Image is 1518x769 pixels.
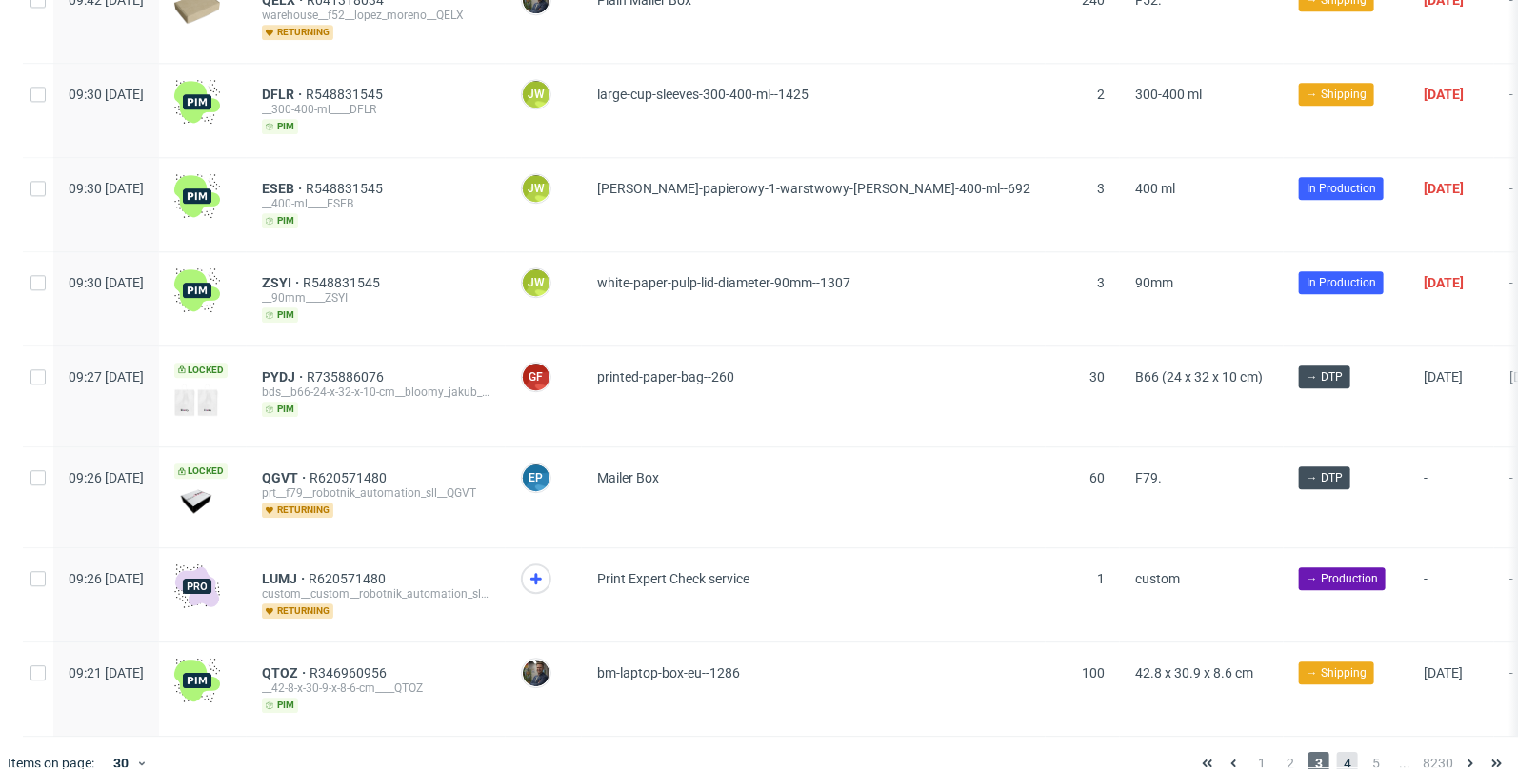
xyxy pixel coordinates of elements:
span: 3 [1097,275,1105,290]
a: R548831545 [306,181,387,196]
span: → Shipping [1307,86,1367,103]
a: LUMJ [262,571,309,586]
img: wHgJFi1I6lmhQAAAABJRU5ErkJggg== [174,173,220,219]
a: R620571480 [310,470,390,485]
img: wHgJFi1I6lmhQAAAABJRU5ErkJggg== [174,658,220,703]
a: R548831545 [303,275,384,290]
span: 09:26 [DATE] [69,571,144,586]
span: 60 [1089,470,1105,485]
a: R346960956 [310,665,390,680]
span: pim [262,213,298,228]
img: version_two_editor_design.png [174,384,220,417]
img: pro-icon.017ec5509f39f3e742e3.png [174,563,220,609]
span: pim [262,119,298,134]
span: 09:30 [DATE] [69,181,144,196]
span: Locked [174,463,228,479]
span: returning [262,603,333,619]
span: 400 ml [1135,181,1175,196]
a: R620571480 [309,571,389,586]
span: - [1424,571,1479,619]
span: In Production [1307,274,1376,291]
div: __300-400-ml____DFLR [262,102,490,117]
div: custom__custom__robotnik_automation_sll__LUMJ [262,586,490,601]
span: - [1424,470,1479,524]
a: ESEB [262,181,306,196]
span: pim [262,402,298,417]
span: 09:27 [DATE] [69,369,144,384]
span: [DATE] [1424,181,1464,196]
span: 30 [1089,369,1105,384]
span: → DTP [1307,368,1343,385]
span: 42.8 x 30.9 x 8.6 cm [1135,665,1253,680]
span: 3 [1097,181,1105,196]
figcaption: EP [523,464,549,491]
div: __90mm____ZSYI [262,290,490,306]
figcaption: JW [523,269,549,296]
a: DFLR [262,87,306,102]
div: __400-ml____ESEB [262,196,490,211]
span: [DATE] [1424,665,1463,680]
span: returning [262,503,333,518]
span: Print Expert Check service [597,571,749,586]
a: QTOZ [262,665,310,680]
span: B66 (24 x 32 x 10 cm) [1135,369,1263,384]
img: wHgJFi1I6lmhQAAAABJRU5ErkJggg== [174,79,220,125]
a: R548831545 [306,87,387,102]
div: __42-8-x-30-9-x-8-6-cm____QTOZ [262,680,490,696]
span: → Production [1307,570,1378,587]
span: 09:30 [DATE] [69,87,144,102]
span: [PERSON_NAME]-papierowy-1-warstwowy-[PERSON_NAME]-400-ml--692 [597,181,1030,196]
span: [DATE] [1424,87,1464,102]
span: 100 [1082,665,1105,680]
span: Mailer Box [597,470,659,485]
span: 1 [1097,571,1105,586]
span: large-cup-sleeves-300-400-ml--1425 [597,87,809,102]
span: 09:21 [DATE] [69,665,144,680]
a: ZSYI [262,275,303,290]
span: white-paper-pulp-lid-diameter-90mm--1307 [597,275,850,290]
span: 09:30 [DATE] [69,275,144,290]
a: QGVT [262,470,310,485]
span: pim [262,307,298,323]
span: bm-laptop-box-eu--1286 [597,665,740,680]
span: pim [262,698,298,713]
span: F79. [1135,470,1162,485]
span: 90mm [1135,275,1173,290]
figcaption: JW [523,175,549,202]
span: Locked [174,363,228,378]
div: prt__f79__robotnik_automation_sll__QGVT [262,485,490,501]
img: wHgJFi1I6lmhQAAAABJRU5ErkJggg== [174,267,220,313]
img: Maciej Sobola [523,660,549,686]
span: → DTP [1307,469,1343,486]
span: In Production [1307,180,1376,197]
span: [DATE] [1424,369,1463,384]
a: R735886076 [307,369,388,384]
span: returning [262,25,333,40]
span: 09:26 [DATE] [69,470,144,485]
span: 300-400 ml [1135,87,1202,102]
a: PYDJ [262,369,307,384]
img: data [174,489,220,515]
span: custom [1135,571,1180,586]
span: printed-paper-bag--260 [597,369,734,384]
figcaption: JW [523,81,549,108]
figcaption: GF [523,364,549,390]
div: warehouse__f52__lopez_moreno__QELX [262,8,490,23]
span: [DATE] [1424,275,1464,290]
span: → Shipping [1307,664,1367,681]
span: 2 [1097,87,1105,102]
div: bds__b66-24-x-32-x-10-cm__bloomy_jakub_wojtacki__PYDJ [262,384,490,400]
